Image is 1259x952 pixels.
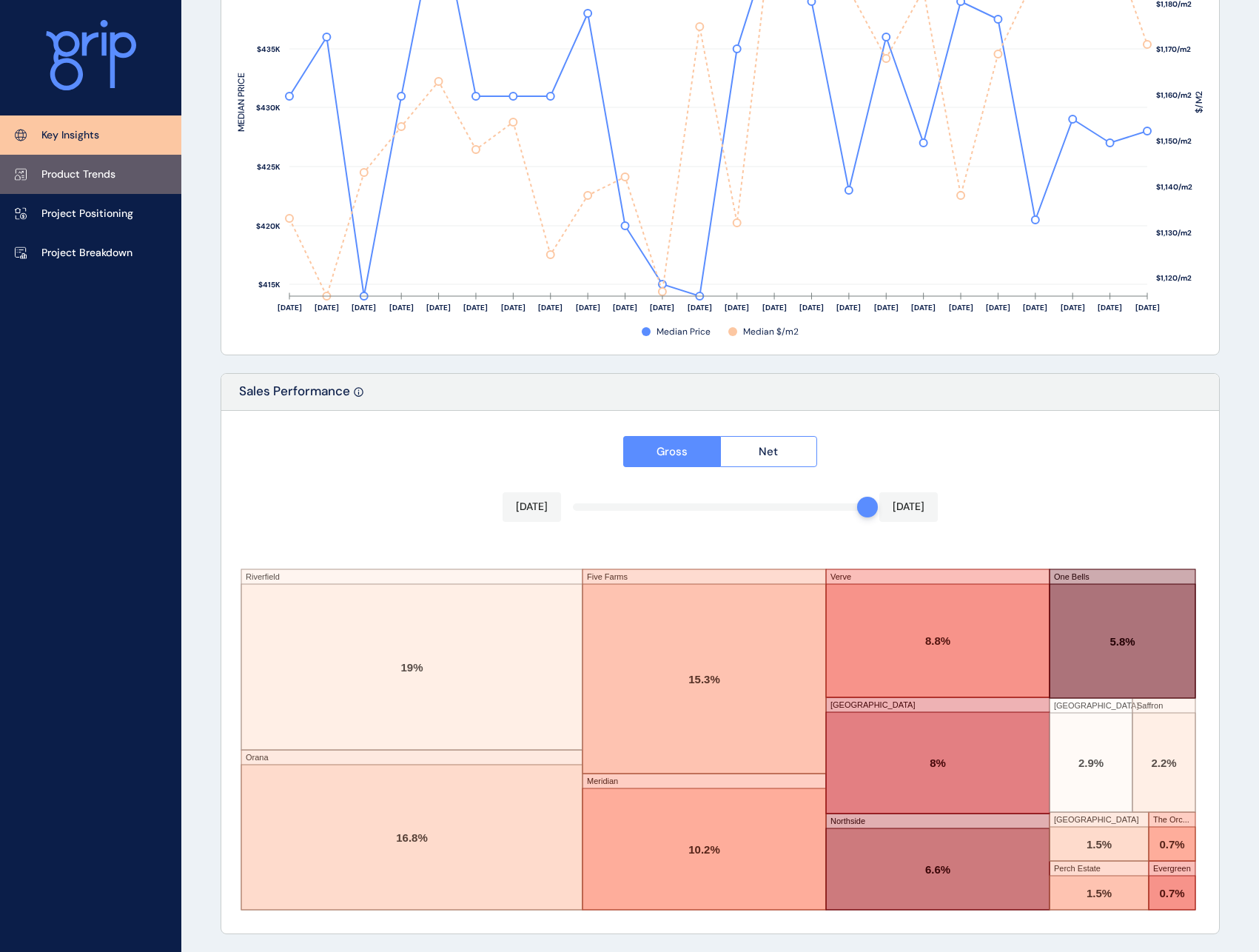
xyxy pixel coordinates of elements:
p: Key Insights [41,128,99,143]
span: Gross [657,444,688,459]
text: $1,160/m2 [1156,90,1192,100]
p: Sales Performance [239,383,350,410]
button: Gross [623,436,720,467]
text: $1,150/m2 [1156,136,1192,146]
text: $1,170/m2 [1156,44,1191,54]
p: [DATE] [893,500,924,514]
span: Median Price [657,326,711,338]
span: Net [759,444,778,459]
p: Project Breakdown [41,246,132,261]
span: Median $/m2 [743,326,799,338]
text: $/M2 [1193,91,1205,113]
text: $1,120/m2 [1156,273,1192,283]
button: Net [720,436,818,467]
text: $1,130/m2 [1156,228,1192,238]
p: Project Positioning [41,207,133,221]
text: $1,140/m2 [1156,182,1192,192]
p: Product Trends [41,167,115,182]
p: [DATE] [516,500,548,514]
